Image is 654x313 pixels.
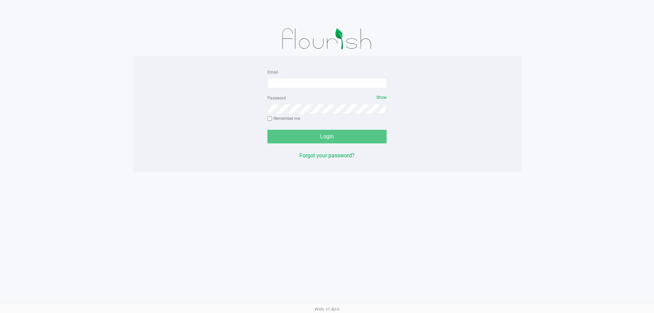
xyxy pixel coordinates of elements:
span: Web: v1.40.0 [315,307,339,312]
span: Show [376,95,387,100]
label: Email [267,69,278,75]
label: Password [267,95,286,101]
button: Forgot your password? [299,152,355,160]
label: Remember me [267,115,300,122]
input: Remember me [267,116,272,121]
